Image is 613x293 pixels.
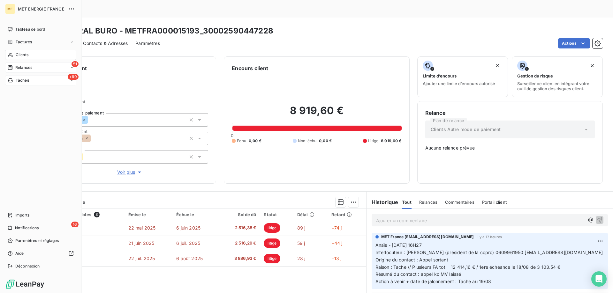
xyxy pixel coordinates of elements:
span: +44 j [331,240,343,246]
span: Paramètres [135,40,160,47]
span: Résumé du contact : appel ko MV laissé [375,271,461,277]
div: Solde dû [223,212,256,217]
span: Notifications [15,225,39,231]
input: Ajouter une valeur [83,154,88,160]
span: 28 j [297,256,306,261]
span: 3 886,93 € [223,255,256,262]
span: 0,00 € [249,138,261,144]
span: Tableau de bord [15,26,45,32]
div: Échue le [176,212,216,217]
h6: Informations client [39,64,208,72]
span: Paramètres et réglages [15,238,59,244]
input: Ajouter une valeur [88,117,93,123]
span: Commentaires [445,200,474,205]
div: Retard [331,212,362,217]
span: 59 j [297,240,305,246]
div: Émise le [128,212,169,217]
span: +99 [68,74,79,80]
span: Limite d’encours [423,73,457,78]
span: Relances [15,65,32,70]
a: Imports [5,210,76,220]
h2: 8 919,60 € [232,104,401,123]
a: 51Relances [5,62,76,73]
span: Surveiller ce client en intégrant votre outil de gestion des risques client. [517,81,597,91]
span: Tâches [16,77,29,83]
div: Statut [264,212,289,217]
h6: Encours client [232,64,268,72]
button: Voir plus [51,169,208,176]
span: +13 j [331,256,342,261]
a: +99Tâches [5,75,76,85]
span: Déconnexion [15,263,40,269]
span: 16 [71,222,79,227]
span: litige [264,254,280,263]
h6: Relance [425,109,595,117]
h3: CENTRAL BURO - METFRA000015193_30002590447228 [56,25,273,37]
span: Voir plus [117,169,143,175]
div: Pièces comptables [51,212,120,217]
span: Anaïs - [DATE] 16H27 [375,242,422,248]
span: Propriétés Client [51,99,208,108]
span: 0,00 € [319,138,332,144]
span: Relances [419,200,437,205]
span: litige [264,223,280,233]
span: 22 mai 2025 [128,225,156,231]
span: 3 [94,212,100,217]
span: litige [264,238,280,248]
span: Interlocuteur : [PERSON_NAME] (président de la copro) 0609961950 [EMAIL_ADDRESS][DOMAIN_NAME] [375,250,603,255]
span: 0 [231,133,233,138]
span: Factures [16,39,32,45]
input: Ajouter une valeur [91,136,96,141]
span: Action à venir + date de jalonnement : Tache au 19/08 [375,279,491,284]
span: 89 j [297,225,306,231]
span: 22 juil. 2025 [128,256,155,261]
span: Ajouter une limite d’encours autorisé [423,81,495,86]
span: Raison : Tache // Plusieurs FA tot = 12 414,16 € / 1ere échéance le 18/08 de 3 103.54 € [375,264,560,270]
span: 8 919,60 € [381,138,402,144]
span: 51 [72,61,79,67]
button: Limite d’encoursAjouter une limite d’encours autorisé [417,56,508,97]
span: Origine du contact : Appel sortant [375,257,448,262]
button: Gestion du risqueSurveiller ce client en intégrant votre outil de gestion des risques client. [512,56,603,97]
button: Actions [558,38,590,48]
span: il y a 17 heures [477,235,502,239]
span: Clients [16,52,28,58]
span: Contacts & Adresses [83,40,128,47]
a: Factures [5,37,76,47]
h6: Historique [367,198,398,206]
span: Portail client [482,200,507,205]
span: Échu [237,138,246,144]
span: 2 516,29 € [223,240,256,246]
div: Délai [297,212,324,217]
a: Aide [5,248,76,259]
span: MET France [EMAIL_ADDRESS][DOMAIN_NAME] [381,234,474,240]
span: 6 juin 2025 [176,225,201,231]
span: 6 juil. 2025 [176,240,200,246]
span: 2 516,38 € [223,225,256,231]
span: Aide [15,251,24,256]
span: 21 juin 2025 [128,240,155,246]
img: Logo LeanPay [5,279,45,289]
span: Gestion du risque [517,73,553,78]
span: Imports [15,212,29,218]
div: Open Intercom Messenger [591,271,607,287]
span: Litige [368,138,378,144]
a: Paramètres et réglages [5,236,76,246]
span: Tout [402,200,412,205]
span: +74 j [331,225,342,231]
span: Aucune relance prévue [425,145,595,151]
span: Non-échu [298,138,316,144]
a: Clients [5,50,76,60]
span: Clients Autre mode de paiement [431,126,501,133]
span: 6 août 2025 [176,256,203,261]
a: Tableau de bord [5,24,76,34]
